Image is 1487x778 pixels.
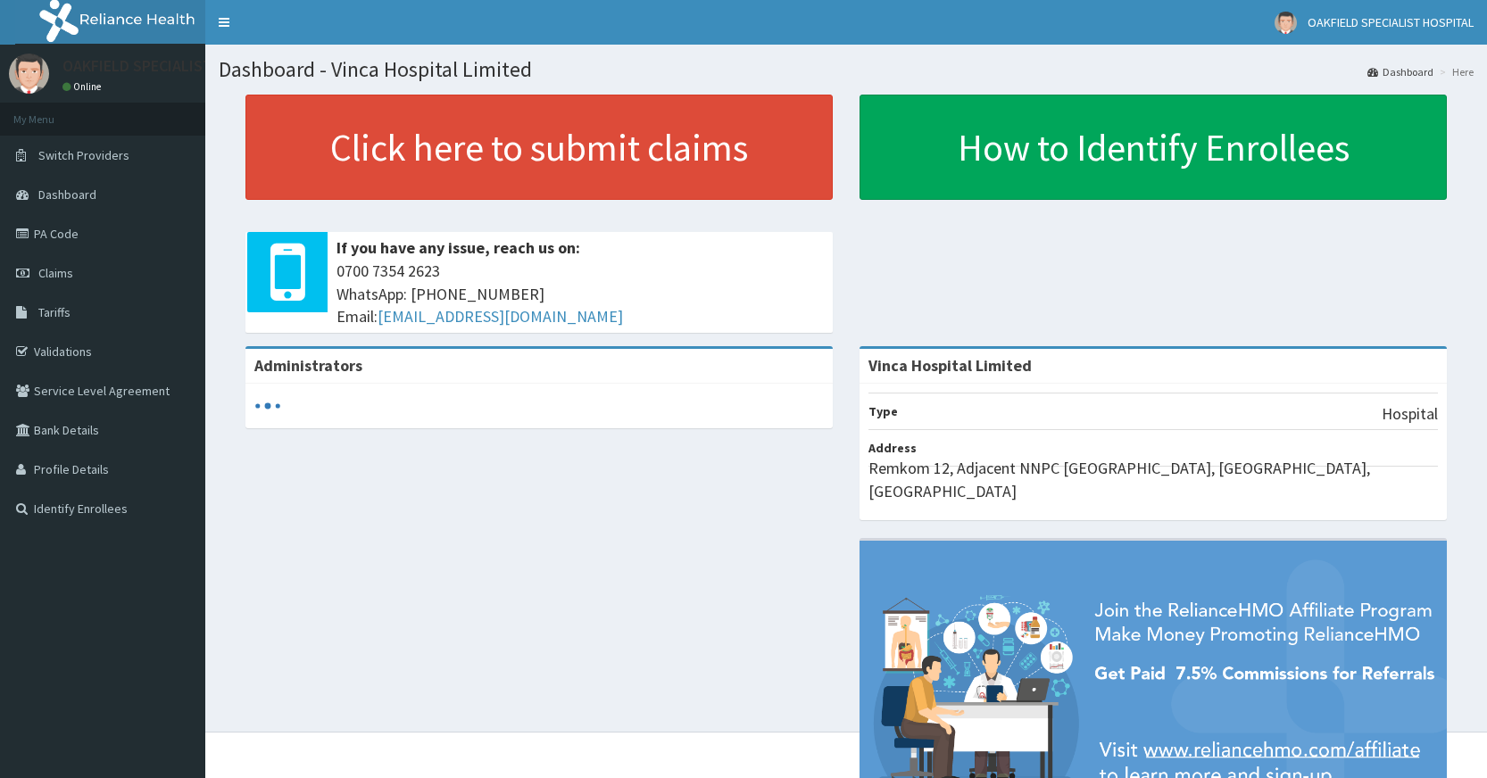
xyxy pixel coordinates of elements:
span: 0700 7354 2623 WhatsApp: [PHONE_NUMBER] Email: [336,260,824,328]
a: Click here to submit claims [245,95,833,200]
span: Claims [38,265,73,281]
a: How to Identify Enrollees [860,95,1447,200]
b: Administrators [254,355,362,376]
b: Type [868,403,898,419]
b: If you have any issue, reach us on: [336,237,580,258]
a: Online [62,80,105,93]
a: [EMAIL_ADDRESS][DOMAIN_NAME] [378,306,623,327]
h1: Dashboard - Vinca Hospital Limited [219,58,1474,81]
p: Remkom 12, Adjacent NNPC [GEOGRAPHIC_DATA], [GEOGRAPHIC_DATA], [GEOGRAPHIC_DATA] [868,457,1438,502]
li: Here [1435,64,1474,79]
a: Dashboard [1367,64,1433,79]
span: Tariffs [38,304,71,320]
img: User Image [1275,12,1297,34]
svg: audio-loading [254,393,281,419]
p: Hospital [1382,402,1438,426]
span: OAKFIELD SPECIALIST HOSPITAL [1308,14,1474,30]
img: User Image [9,54,49,94]
span: Dashboard [38,186,96,203]
strong: Vinca Hospital Limited [868,355,1032,376]
p: OAKFIELD SPECIALIST HOSPITAL [62,58,286,74]
span: Switch Providers [38,147,129,163]
b: Address [868,440,917,456]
